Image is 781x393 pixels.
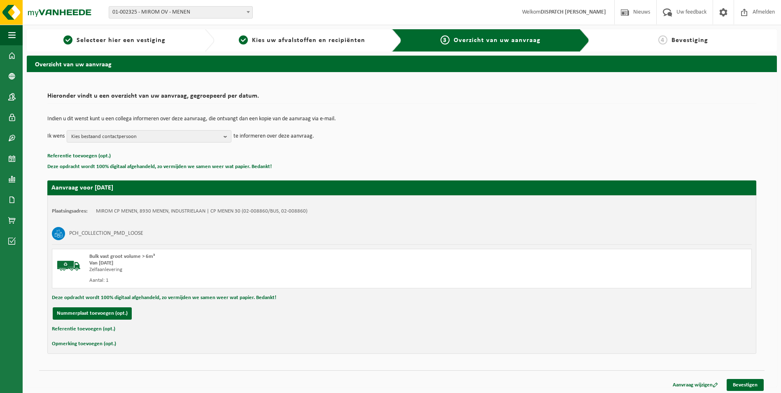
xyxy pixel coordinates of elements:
button: Opmerking toevoegen (opt.) [52,339,116,349]
div: Zelfaanlevering [89,267,435,273]
strong: Van [DATE] [89,260,113,266]
span: 01-002325 - MIROM OV - MENEN [109,6,253,19]
h3: PCH_COLLECTION_PMD_LOOSE [69,227,143,240]
p: Ik wens [47,130,65,143]
strong: DISPATCH [PERSON_NAME] [541,9,606,15]
strong: Aanvraag voor [DATE] [51,185,113,191]
strong: Plaatsingsadres: [52,208,88,214]
span: 4 [658,35,667,44]
a: 1Selecteer hier een vestiging [31,35,198,45]
a: Aanvraag wijzigen [667,379,724,391]
span: Kies uw afvalstoffen en recipiënten [252,37,365,44]
img: BL-SO-LV.png [56,253,81,278]
span: 1 [63,35,72,44]
span: Overzicht van uw aanvraag [454,37,541,44]
p: Indien u dit wenst kunt u een collega informeren over deze aanvraag, die ontvangt dan een kopie v... [47,116,756,122]
button: Referentie toevoegen (opt.) [52,324,115,335]
p: te informeren over deze aanvraag. [233,130,314,143]
td: MIROM CP MENEN, 8930 MENEN, INDUSTRIELAAN | CP MENEN 30 (02-008860/BUS, 02-008860) [96,208,308,215]
span: 3 [441,35,450,44]
span: Kies bestaand contactpersoon [71,131,220,143]
div: Aantal: 1 [89,277,435,284]
span: 01-002325 - MIROM OV - MENEN [109,7,252,18]
h2: Overzicht van uw aanvraag [27,56,777,72]
button: Deze opdracht wordt 100% digitaal afgehandeld, zo vermijden we samen weer wat papier. Bedankt! [52,292,276,303]
button: Deze opdracht wordt 100% digitaal afgehandeld, zo vermijden we samen weer wat papier. Bedankt! [47,161,272,172]
a: Bevestigen [727,379,764,391]
span: Selecteer hier een vestiging [77,37,166,44]
button: Kies bestaand contactpersoon [67,130,231,143]
span: 2 [239,35,248,44]
button: Nummerplaat toevoegen (opt.) [53,307,132,320]
span: Bevestiging [671,37,708,44]
a: 2Kies uw afvalstoffen en recipiënten [219,35,386,45]
h2: Hieronder vindt u een overzicht van uw aanvraag, gegroepeerd per datum. [47,93,756,104]
button: Referentie toevoegen (opt.) [47,151,111,161]
span: Bulk vast groot volume > 6m³ [89,254,155,259]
